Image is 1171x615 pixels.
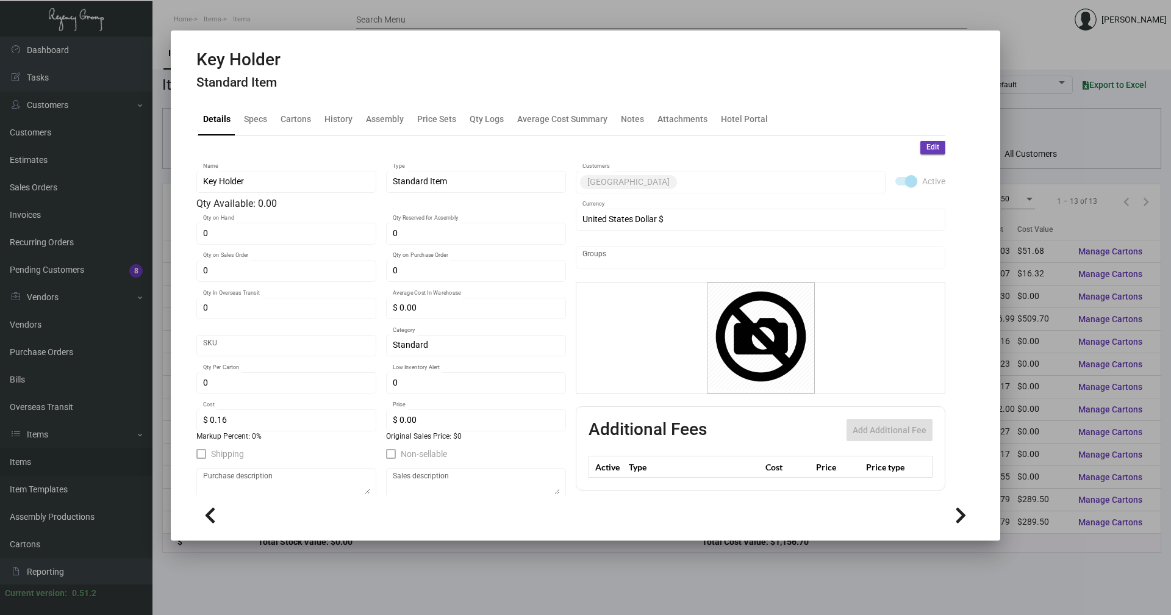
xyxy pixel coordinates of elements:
[281,112,311,125] div: Cartons
[211,447,244,461] span: Shipping
[196,196,566,211] div: Qty Available: 0.00
[196,75,281,90] h4: Standard Item
[626,456,762,478] th: Type
[244,112,267,125] div: Specs
[813,456,863,478] th: Price
[853,425,926,435] span: Add Additional Fee
[580,175,677,189] mat-chip: [GEOGRAPHIC_DATA]
[401,447,447,461] span: Non-sellable
[5,587,67,600] div: Current version:
[324,112,353,125] div: History
[417,112,456,125] div: Price Sets
[922,174,945,189] span: Active
[721,112,768,125] div: Hotel Portal
[847,419,933,441] button: Add Additional Fee
[589,419,707,441] h2: Additional Fees
[203,112,231,125] div: Details
[657,112,707,125] div: Attachments
[470,112,504,125] div: Qty Logs
[582,253,939,262] input: Add new..
[762,456,812,478] th: Cost
[920,141,945,154] button: Edit
[589,456,626,478] th: Active
[926,142,939,153] span: Edit
[863,456,918,478] th: Price type
[517,112,607,125] div: Average Cost Summary
[196,49,281,70] h2: Key Holder
[621,112,644,125] div: Notes
[679,177,879,187] input: Add new..
[366,112,404,125] div: Assembly
[72,587,96,600] div: 0.51.2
